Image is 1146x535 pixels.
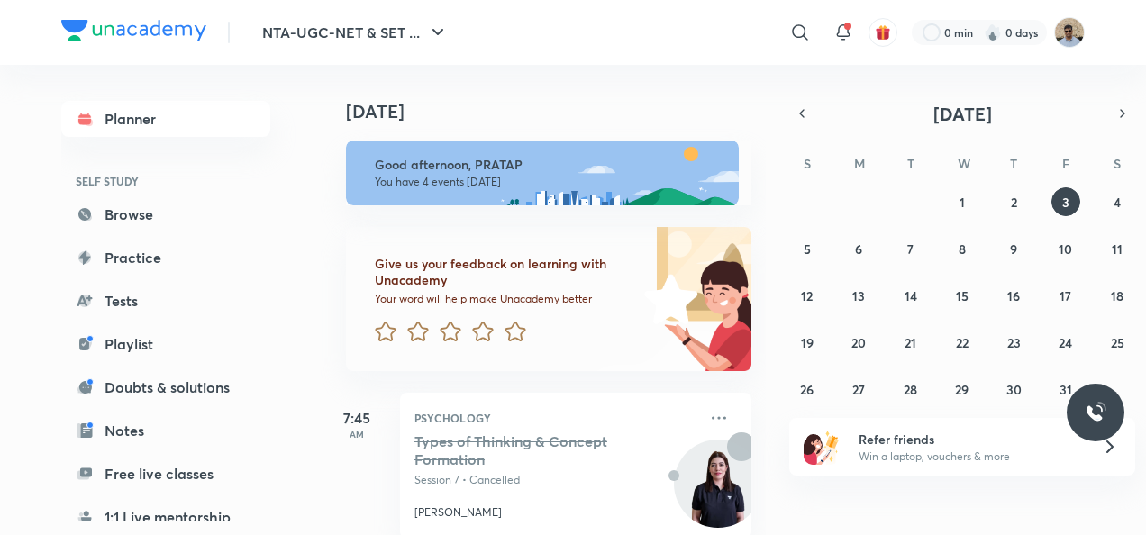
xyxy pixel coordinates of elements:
abbr: October 28, 2025 [904,381,917,398]
button: October 29, 2025 [948,375,977,404]
abbr: October 21, 2025 [905,334,916,351]
span: [DATE] [933,102,992,126]
p: Your word will help make Unacademy better [375,292,638,306]
button: October 31, 2025 [1051,375,1080,404]
abbr: October 24, 2025 [1059,334,1072,351]
button: October 4, 2025 [1103,187,1132,216]
p: Win a laptop, vouchers & more [859,449,1080,465]
button: October 28, 2025 [896,375,925,404]
button: October 21, 2025 [896,328,925,357]
img: afternoon [346,141,739,205]
button: October 2, 2025 [999,187,1028,216]
button: October 3, 2025 [1051,187,1080,216]
abbr: October 13, 2025 [852,287,865,304]
a: Notes [61,413,270,449]
abbr: October 17, 2025 [1060,287,1071,304]
abbr: October 20, 2025 [851,334,866,351]
button: October 22, 2025 [948,328,977,357]
button: avatar [869,18,897,47]
a: Doubts & solutions [61,369,270,405]
button: October 26, 2025 [793,375,822,404]
abbr: October 5, 2025 [804,240,811,258]
abbr: October 25, 2025 [1111,334,1124,351]
a: Planner [61,101,270,137]
abbr: October 22, 2025 [956,334,969,351]
abbr: Saturday [1114,155,1121,172]
button: October 11, 2025 [1103,234,1132,263]
abbr: Thursday [1010,155,1017,172]
abbr: October 1, 2025 [960,194,965,211]
button: October 9, 2025 [999,234,1028,263]
p: Session 7 • Cancelled [414,472,697,488]
abbr: October 30, 2025 [1006,381,1022,398]
a: 1:1 Live mentorship [61,499,270,535]
p: AM [321,429,393,440]
button: NTA-UGC-NET & SET ... [251,14,459,50]
abbr: October 26, 2025 [800,381,814,398]
a: Free live classes [61,456,270,492]
abbr: October 27, 2025 [852,381,865,398]
abbr: October 19, 2025 [801,334,814,351]
abbr: October 2, 2025 [1011,194,1017,211]
abbr: Tuesday [907,155,914,172]
button: October 12, 2025 [793,281,822,310]
abbr: Wednesday [958,155,970,172]
abbr: Friday [1062,155,1069,172]
button: October 23, 2025 [999,328,1028,357]
abbr: October 9, 2025 [1010,240,1017,258]
button: October 5, 2025 [793,234,822,263]
button: October 7, 2025 [896,234,925,263]
button: October 25, 2025 [1103,328,1132,357]
button: October 27, 2025 [844,375,873,404]
img: ttu [1085,402,1106,423]
abbr: October 29, 2025 [955,381,969,398]
abbr: October 11, 2025 [1112,240,1123,258]
button: October 10, 2025 [1051,234,1080,263]
a: Playlist [61,326,270,362]
img: avatar [875,24,891,41]
button: October 8, 2025 [948,234,977,263]
abbr: October 7, 2025 [907,240,914,258]
h5: 7:45 [321,407,393,429]
h5: Types of Thinking & Concept Formation [414,432,639,468]
img: streak [984,23,1002,41]
button: October 13, 2025 [844,281,873,310]
abbr: October 16, 2025 [1007,287,1020,304]
abbr: October 4, 2025 [1114,194,1121,211]
abbr: October 23, 2025 [1007,334,1021,351]
h6: Refer friends [859,430,1080,449]
abbr: October 6, 2025 [855,240,862,258]
button: October 15, 2025 [948,281,977,310]
p: You have 4 events [DATE] [375,175,723,189]
abbr: October 3, 2025 [1062,194,1069,211]
a: Browse [61,196,270,232]
button: October 17, 2025 [1051,281,1080,310]
button: October 19, 2025 [793,328,822,357]
abbr: Monday [854,155,865,172]
img: Company Logo [61,20,206,41]
h6: Give us your feedback on learning with Unacademy [375,256,638,288]
h6: Good afternoon, PRATAP [375,157,723,173]
img: PRATAP goutam [1054,17,1085,48]
abbr: Sunday [804,155,811,172]
abbr: October 10, 2025 [1059,240,1072,258]
abbr: October 14, 2025 [905,287,917,304]
abbr: October 8, 2025 [959,240,966,258]
button: [DATE] [814,101,1110,126]
button: October 16, 2025 [999,281,1028,310]
h6: SELF STUDY [61,166,270,196]
button: October 1, 2025 [948,187,977,216]
button: October 14, 2025 [896,281,925,310]
abbr: October 12, 2025 [801,287,813,304]
h4: [DATE] [346,101,769,122]
button: October 18, 2025 [1103,281,1132,310]
img: referral [804,429,840,465]
abbr: October 18, 2025 [1111,287,1123,304]
img: feedback_image [583,227,751,371]
button: October 24, 2025 [1051,328,1080,357]
a: Company Logo [61,20,206,46]
button: October 30, 2025 [999,375,1028,404]
button: October 6, 2025 [844,234,873,263]
a: Tests [61,283,270,319]
a: Practice [61,240,270,276]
